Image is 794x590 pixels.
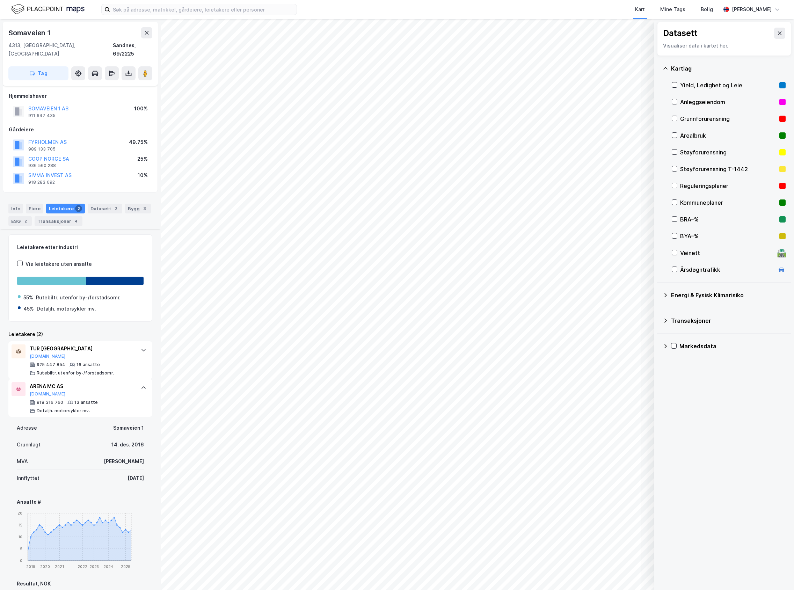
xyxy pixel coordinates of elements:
[9,92,152,100] div: Hjemmelshaver
[78,564,87,569] tspan: 2022
[22,218,29,225] div: 2
[37,400,63,405] div: 918 316 760
[663,28,698,39] div: Datasett
[36,293,121,302] div: Rutebiltr. utenfor by-/forstadsomr.
[660,5,685,14] div: Mine Tags
[26,260,92,268] div: Vis leietakere uten ansatte
[20,546,22,551] tspan: 5
[26,564,35,569] tspan: 2019
[26,204,43,213] div: Eiere
[129,138,148,146] div: 49.75%
[701,5,713,14] div: Bolig
[680,81,777,89] div: Yield, Ledighet og Leie
[17,457,28,466] div: MVA
[17,511,22,515] tspan: 20
[37,362,65,367] div: 925 447 854
[671,291,786,299] div: Energi & Fysisk Klimarisiko
[23,293,33,302] div: 55%
[19,523,22,527] tspan: 15
[88,204,122,213] div: Datasett
[30,382,134,391] div: ARENA MC AS
[8,66,68,80] button: Tag
[9,125,152,134] div: Gårdeiere
[128,474,144,482] div: [DATE]
[28,163,56,168] div: 936 560 288
[635,5,645,14] div: Kart
[680,148,777,156] div: Støyforurensning
[55,564,64,569] tspan: 2021
[680,115,777,123] div: Grunnforurensning
[28,146,56,152] div: 989 133 705
[104,457,144,466] div: [PERSON_NAME]
[37,408,90,414] div: Detaljh. motorsykler mv.
[8,216,32,226] div: ESG
[113,424,144,432] div: Somaveien 1
[680,98,777,106] div: Anleggseiendom
[680,249,774,257] div: Veinett
[28,180,55,185] div: 918 283 692
[77,362,100,367] div: 16 ansatte
[23,305,34,313] div: 45%
[680,232,777,240] div: BYA–%
[73,218,80,225] div: 4
[30,354,66,359] button: [DOMAIN_NAME]
[111,440,144,449] div: 14. des. 2016
[40,564,50,569] tspan: 2020
[30,344,134,353] div: TUR [GEOGRAPHIC_DATA]
[121,564,130,569] tspan: 2025
[75,205,82,212] div: 2
[8,41,113,58] div: 4313, [GEOGRAPHIC_DATA], [GEOGRAPHIC_DATA]
[759,556,794,590] iframe: Chat Widget
[134,104,148,113] div: 100%
[18,534,22,539] tspan: 10
[759,556,794,590] div: Kontrollprogram for chat
[35,216,82,226] div: Transaksjoner
[679,342,786,350] div: Markedsdata
[137,155,148,163] div: 25%
[46,204,85,213] div: Leietakere
[113,41,152,58] div: Sandnes, 69/2225
[110,4,297,15] input: Søk på adresse, matrikkel, gårdeiere, leietakere eller personer
[89,564,99,569] tspan: 2023
[777,248,786,257] div: 🛣️
[8,204,23,213] div: Info
[671,64,786,73] div: Kartlag
[17,424,37,432] div: Adresse
[680,182,777,190] div: Reguleringsplaner
[138,171,148,180] div: 10%
[17,474,39,482] div: Innflyttet
[112,205,119,212] div: 2
[30,391,66,397] button: [DOMAIN_NAME]
[680,265,774,274] div: Årsdøgntrafikk
[37,370,114,376] div: Rutebiltr. utenfor by-/forstadsomr.
[28,113,56,118] div: 911 647 435
[671,316,786,325] div: Transaksjoner
[8,330,152,338] div: Leietakere (2)
[17,498,144,506] div: Ansatte #
[663,42,785,50] div: Visualiser data i kartet her.
[141,205,148,212] div: 3
[8,27,52,38] div: Somaveien 1
[37,305,96,313] div: Detaljh. motorsykler mv.
[11,3,85,15] img: logo.f888ab2527a4732fd821a326f86c7f29.svg
[680,198,777,207] div: Kommuneplaner
[74,400,98,405] div: 13 ansatte
[17,440,41,449] div: Grunnlagt
[680,215,777,224] div: BRA–%
[125,204,151,213] div: Bygg
[680,131,777,140] div: Arealbruk
[17,243,144,252] div: Leietakere etter industri
[732,5,772,14] div: [PERSON_NAME]
[20,558,22,562] tspan: 0
[103,564,113,569] tspan: 2024
[17,580,144,588] div: Resultat, NOK
[680,165,777,173] div: Støyforurensning T-1442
